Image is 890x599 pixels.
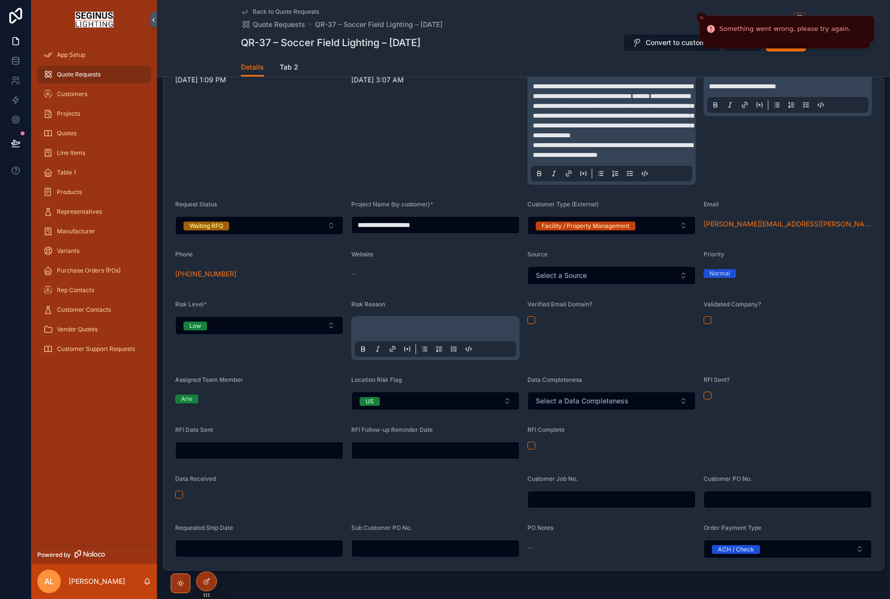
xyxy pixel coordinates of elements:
a: Details [241,58,264,77]
span: Validated Company? [704,300,761,308]
a: Projects [37,105,151,123]
span: Quote Requests [253,20,305,29]
span: Quotes [57,129,77,137]
div: scrollable content [31,39,157,371]
a: Products [37,183,151,201]
a: Table 1 [37,164,151,181]
div: Something went wrong, please try again. [719,24,851,34]
span: Customer Contacts [57,306,111,314]
a: QR-37 – Soccer Field Lighting – [DATE] [315,20,443,29]
a: Representatives [37,203,151,221]
button: Select Button [527,392,696,410]
a: Purchase Orders (POs) [37,262,151,279]
span: Customer PO No. [704,475,752,482]
div: ACH / Check [718,545,754,554]
img: App logo [75,12,113,27]
button: Convert to customer [624,34,720,51]
span: RFI Follow-up Reminder Date [351,426,433,433]
span: Purchase Orders (POs) [57,267,121,275]
span: Rep Contacts [57,286,94,294]
span: Data Completeness [527,376,582,383]
p: [PERSON_NAME] [69,576,125,586]
a: Quote Requests [37,66,151,83]
span: Risk Level [175,300,204,308]
a: Quote Requests [241,20,305,29]
span: Customer Support Requests [57,345,135,353]
span: Customer Type (External) [527,200,599,208]
a: Powered by [31,546,157,564]
a: Customers [37,85,151,103]
span: [DATE] 1:09 PM [175,75,343,85]
h1: QR-37 – Soccer Field Lighting – [DATE] [241,36,420,50]
div: Normal [709,269,730,278]
button: Close toast [697,13,707,23]
span: Data Received [175,475,216,482]
span: Select a Source [536,271,587,280]
span: Customer Job No. [527,475,578,482]
span: Representatives [57,208,102,216]
span: Select a Data Completeness [536,396,628,406]
span: Manufacturer [57,227,95,235]
span: Line Items [57,149,85,157]
a: Customer Contacts [37,301,151,319]
span: Back to Quote Requests [253,8,319,16]
a: Manufacturer [37,223,151,240]
span: Convert to customer [646,38,712,48]
a: Quotes [37,125,151,142]
a: [PHONE_NUMBER] [175,269,236,279]
span: Priority [704,250,724,258]
span: Location Risk Flag [351,376,402,383]
span: Phone [175,250,193,258]
span: Tab 2 [280,62,298,72]
span: Source [527,250,548,258]
div: Arie [181,395,192,403]
a: Tab 2 [280,58,298,78]
span: -- [351,269,357,279]
span: Verified Email Domain? [527,300,592,308]
span: Order Payment Type [704,524,761,531]
span: Projects [57,110,80,118]
span: Email [704,200,719,208]
span: Customers [57,90,87,98]
span: Request Status [175,200,217,208]
span: RFI Sent? [704,376,730,383]
button: Select Button [175,316,343,335]
span: Variants [57,247,79,255]
a: App Setup [37,46,151,64]
a: Line Items [37,144,151,162]
span: Products [57,188,82,196]
div: Facility / Property Management [542,222,629,230]
a: Variants [37,242,151,260]
span: Website [351,250,373,258]
button: Select Button [704,540,872,558]
span: -- [527,543,533,552]
span: Vendor Quotes [57,325,98,333]
span: Quote Requests [57,71,101,78]
span: Risk Reason [351,300,385,308]
span: [DATE] 3:07 AM [351,75,520,85]
span: PO Notes [527,524,553,531]
button: Select Button [351,392,520,410]
div: Low [189,322,201,330]
a: Vendor Quotes [37,321,151,338]
span: Powered by [37,551,71,559]
span: Requested Ship Date [175,524,233,531]
button: Select Button [175,216,343,235]
a: Customer Support Requests [37,340,151,358]
span: Table 1 [57,169,76,176]
span: Project Name (by customer) [351,200,430,208]
button: Select Button [527,216,696,235]
div: US [366,397,374,406]
a: [PERSON_NAME][EMAIL_ADDRESS][PERSON_NAME][DOMAIN_NAME] [704,219,872,229]
span: RFI Complete [527,426,565,433]
a: Back to Quote Requests [241,8,319,16]
span: Assigned Team Member [175,376,243,383]
a: Rep Contacts [37,281,151,299]
span: Details [241,62,264,72]
div: Waiting RFQ [189,222,223,230]
span: Sub Customer PO No. [351,524,412,531]
span: RFI Date Sent [175,426,213,433]
span: App Setup [57,51,85,59]
button: Select Button [527,266,696,285]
